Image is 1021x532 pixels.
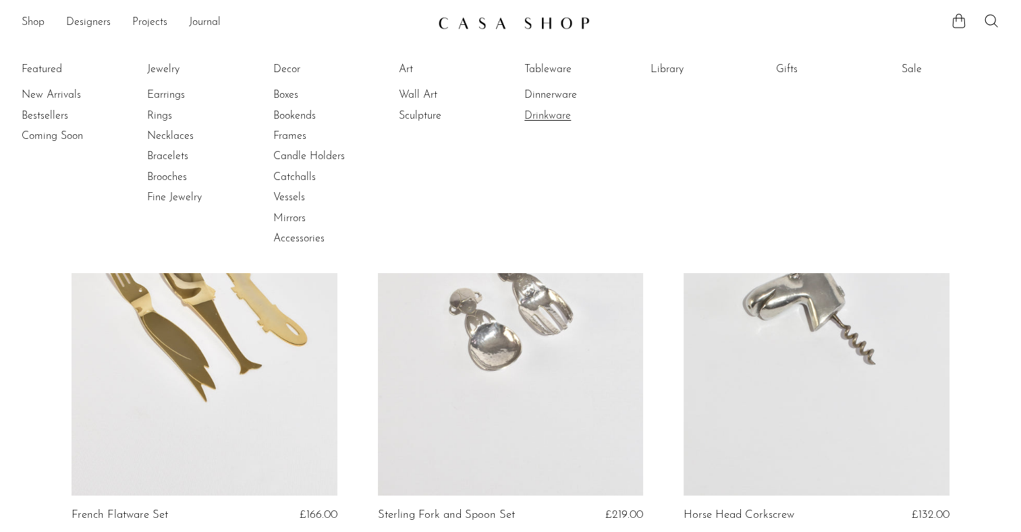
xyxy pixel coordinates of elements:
a: Accessories [273,231,375,246]
a: Fine Jewelry [147,190,248,205]
a: Drinkware [524,109,626,123]
a: Projects [132,14,167,32]
a: Bookends [273,109,375,123]
a: Journal [189,14,221,32]
a: Vessels [273,190,375,205]
a: Bracelets [147,149,248,164]
ul: Library [650,59,751,85]
span: £166.00 [299,509,337,521]
a: Shop [22,14,45,32]
nav: Desktop navigation [22,11,427,34]
a: Sale [902,62,1003,77]
a: Tableware [524,62,626,77]
a: Necklaces [147,129,248,144]
a: Earrings [147,88,248,102]
ul: Tableware [524,59,626,126]
a: Horse Head Corkscrew [684,509,794,521]
a: Decor [273,62,375,77]
ul: Art [399,59,500,126]
a: Coming Soon [22,129,123,144]
a: Sculpture [399,109,500,123]
a: Art [399,62,500,77]
a: Gifts [776,62,877,77]
a: Sterling Fork and Spoon Set [378,509,515,521]
a: Designers [66,14,111,32]
ul: Decor [273,59,375,249]
a: Catchalls [273,170,375,185]
a: Candle Holders [273,149,375,164]
a: Frames [273,129,375,144]
ul: Jewelry [147,59,248,208]
ul: Featured [22,85,123,146]
a: Wall Art [399,88,500,102]
span: £219.00 [605,509,643,521]
ul: Sale [902,59,1003,85]
a: Rings [147,109,248,123]
a: Jewelry [147,62,248,77]
a: Dinnerware [524,88,626,102]
a: Mirrors [273,211,375,226]
a: Bestsellers [22,109,123,123]
a: French Flatware Set [72,509,168,521]
span: £132.00 [912,509,949,521]
a: New Arrivals [22,88,123,102]
a: Brooches [147,170,248,185]
ul: NEW HEADER MENU [22,11,427,34]
a: Library [650,62,751,77]
ul: Gifts [776,59,877,85]
a: Boxes [273,88,375,102]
